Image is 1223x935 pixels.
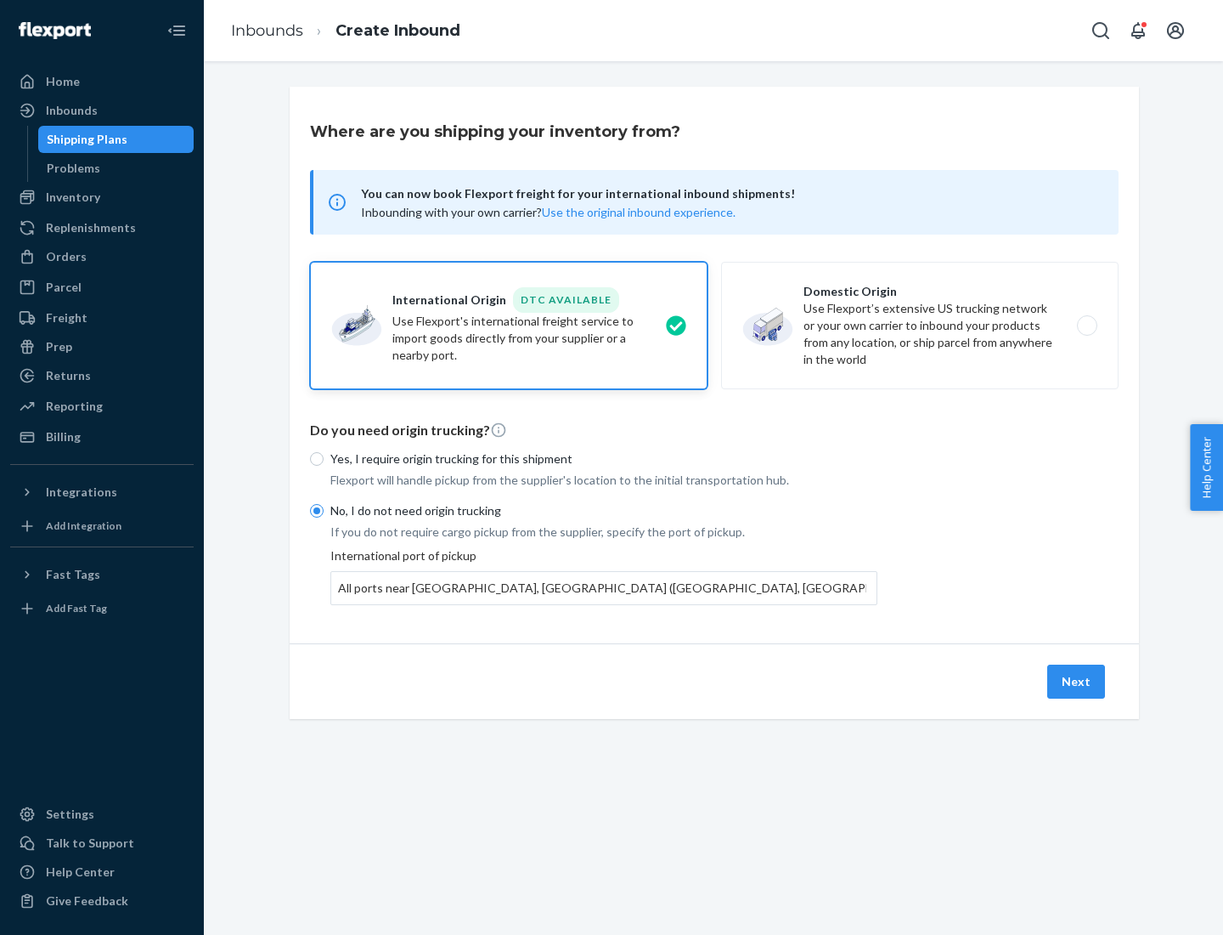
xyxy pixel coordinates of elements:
[10,362,194,389] a: Returns
[10,513,194,540] a: Add Integration
[310,421,1119,440] p: Do you need origin trucking?
[330,450,877,467] p: Yes, I require origin trucking for this shipment
[1047,665,1105,699] button: Next
[330,524,877,541] p: If you do not require cargo pickup from the supplier, specify the port of pickup.
[310,452,324,466] input: Yes, I require origin trucking for this shipment
[217,6,474,56] ol: breadcrumbs
[1158,14,1192,48] button: Open account menu
[19,22,91,39] img: Flexport logo
[10,214,194,241] a: Replenishments
[10,479,194,506] button: Integrations
[46,484,117,501] div: Integrations
[46,248,87,265] div: Orders
[46,338,72,355] div: Prep
[310,121,680,143] h3: Where are you shipping your inventory from?
[46,864,115,881] div: Help Center
[330,502,877,519] p: No, I do not need origin trucking
[46,892,128,909] div: Give Feedback
[1121,14,1155,48] button: Open notifications
[46,566,100,583] div: Fast Tags
[231,21,303,40] a: Inbounds
[46,601,107,615] div: Add Fast Tag
[542,204,735,221] button: Use the original inbound experience.
[38,126,194,153] a: Shipping Plans
[46,835,134,852] div: Talk to Support
[10,333,194,360] a: Prep
[330,547,877,605] div: International port of pickup
[361,184,1098,204] span: You can now book Flexport freight for your international inbound shipments!
[46,73,80,90] div: Home
[10,887,194,915] button: Give Feedback
[46,219,136,236] div: Replenishments
[46,806,94,823] div: Settings
[1084,14,1118,48] button: Open Search Box
[330,472,877,489] p: Flexport will handle pickup from the supplier's location to the initial transportation hub.
[310,504,324,518] input: No, I do not need origin trucking
[10,830,194,857] a: Talk to Support
[46,518,121,533] div: Add Integration
[10,393,194,420] a: Reporting
[10,243,194,270] a: Orders
[46,102,98,119] div: Inbounds
[46,367,91,384] div: Returns
[10,274,194,301] a: Parcel
[1190,424,1223,511] button: Help Center
[46,428,81,445] div: Billing
[10,595,194,622] a: Add Fast Tag
[10,184,194,211] a: Inventory
[46,189,100,206] div: Inventory
[160,14,194,48] button: Close Navigation
[10,858,194,886] a: Help Center
[10,561,194,588] button: Fast Tags
[46,309,87,326] div: Freight
[361,205,735,219] span: Inbounding with your own carrier?
[46,279,82,296] div: Parcel
[10,801,194,828] a: Settings
[47,160,100,177] div: Problems
[10,304,194,331] a: Freight
[46,398,103,415] div: Reporting
[10,423,194,450] a: Billing
[10,97,194,124] a: Inbounds
[38,155,194,182] a: Problems
[47,131,127,148] div: Shipping Plans
[335,21,460,40] a: Create Inbound
[10,68,194,95] a: Home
